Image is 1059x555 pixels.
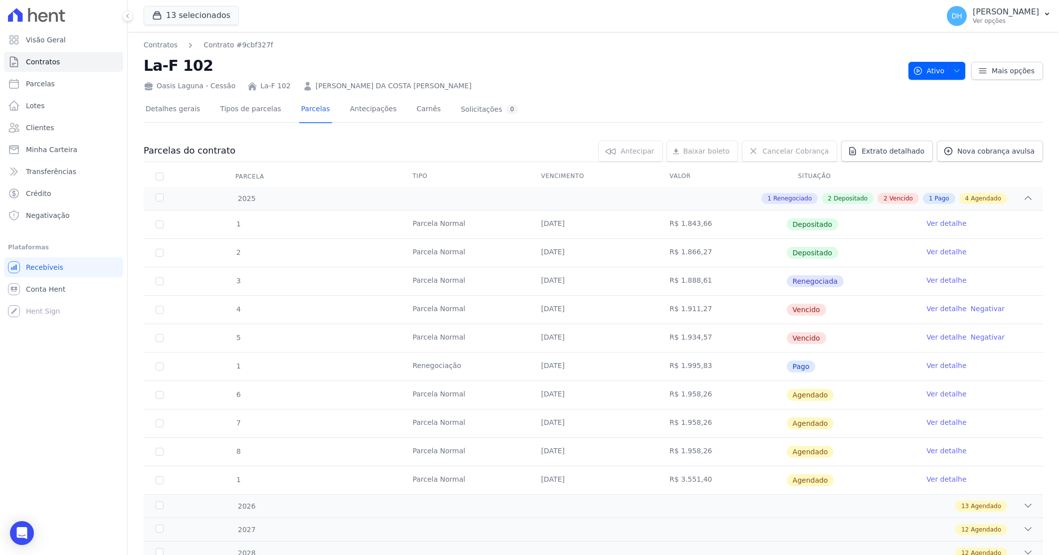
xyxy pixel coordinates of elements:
td: Parcela Normal [400,267,529,295]
span: Nova cobrança avulsa [957,146,1035,156]
td: R$ 1.958,26 [658,409,786,437]
td: R$ 1.888,61 [658,267,786,295]
span: Ativo [913,62,945,80]
a: Ver detalhe [926,474,966,484]
span: Vencido [787,304,826,316]
p: [PERSON_NAME] [973,7,1039,17]
input: Só é possível selecionar pagamentos em aberto [156,277,164,285]
span: Lotes [26,101,45,111]
a: Contratos [4,52,123,72]
span: 1 [929,194,933,203]
span: Agendado [787,389,834,401]
a: Ver detalhe [926,304,966,314]
input: Só é possível selecionar pagamentos em aberto [156,249,164,257]
span: 1 [235,476,241,484]
td: R$ 1.843,66 [658,210,786,238]
td: R$ 1.866,27 [658,239,786,267]
a: Ver detalhe [926,218,966,228]
button: Ativo [908,62,966,80]
span: Recebíveis [26,262,63,272]
span: Agendado [787,417,834,429]
a: Parcelas [299,97,332,123]
a: Nova cobrança avulsa [937,141,1043,162]
div: Open Intercom Messenger [10,521,34,545]
a: Negativação [4,205,123,225]
a: La-F 102 [260,81,291,91]
td: [DATE] [529,438,658,466]
span: Pago [935,194,949,203]
div: 0 [506,105,518,114]
input: default [156,334,164,342]
td: Renegociação [400,353,529,380]
button: DH [PERSON_NAME] Ver opções [939,2,1059,30]
span: Minha Carteira [26,145,77,155]
a: Detalhes gerais [144,97,202,123]
span: 1 [235,362,241,370]
span: Agendado [787,446,834,458]
span: Agendado [971,502,1001,511]
span: Parcelas [26,79,55,89]
td: [DATE] [529,353,658,380]
span: 4 [235,305,241,313]
button: 13 selecionados [144,6,239,25]
span: Renegociado [773,194,812,203]
input: default [156,419,164,427]
div: Solicitações [461,105,518,114]
span: Visão Geral [26,35,66,45]
nav: Breadcrumb [144,40,900,50]
td: Parcela Normal [400,239,529,267]
span: 7 [235,419,241,427]
a: [PERSON_NAME] DA COSTA [PERSON_NAME] [316,81,472,91]
span: Vencido [889,194,913,203]
a: Parcelas [4,74,123,94]
input: Só é possível selecionar pagamentos em aberto [156,363,164,370]
td: Parcela Normal [400,438,529,466]
a: Contratos [144,40,177,50]
span: DH [951,12,962,19]
a: Negativar [971,305,1005,313]
span: 4 [965,194,969,203]
td: [DATE] [529,239,658,267]
span: Vencido [787,332,826,344]
span: 6 [235,390,241,398]
span: Depositado [787,218,839,230]
div: Oasis Laguna - Cessão [144,81,235,91]
span: Contratos [26,57,60,67]
span: Agendado [971,525,1001,534]
th: Vencimento [529,166,658,187]
input: default [156,476,164,484]
h3: Parcelas do contrato [144,145,235,157]
td: [DATE] [529,210,658,238]
input: default [156,448,164,456]
td: Parcela Normal [400,466,529,494]
a: Transferências [4,162,123,182]
span: Conta Hent [26,284,65,294]
span: Mais opções [992,66,1035,76]
td: R$ 3.551,40 [658,466,786,494]
input: Só é possível selecionar pagamentos em aberto [156,220,164,228]
span: Crédito [26,188,51,198]
td: Parcela Normal [400,210,529,238]
a: Minha Carteira [4,140,123,160]
a: Visão Geral [4,30,123,50]
span: 5 [235,334,241,342]
a: Tipos de parcelas [218,97,283,123]
span: 12 [961,525,969,534]
a: Conta Hent [4,279,123,299]
a: Mais opções [971,62,1043,80]
a: Negativar [971,333,1005,341]
span: 1 [235,220,241,228]
td: [DATE] [529,466,658,494]
a: Ver detalhe [926,247,966,257]
a: Recebíveis [4,257,123,277]
div: Plataformas [8,241,119,253]
span: Pago [787,361,816,372]
a: Extrato detalhado [841,141,933,162]
span: Agendado [971,194,1001,203]
span: 2 [235,248,241,256]
th: Tipo [400,166,529,187]
span: 3 [235,277,241,285]
td: Parcela Normal [400,296,529,324]
span: Agendado [787,474,834,486]
a: Carnês [414,97,443,123]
